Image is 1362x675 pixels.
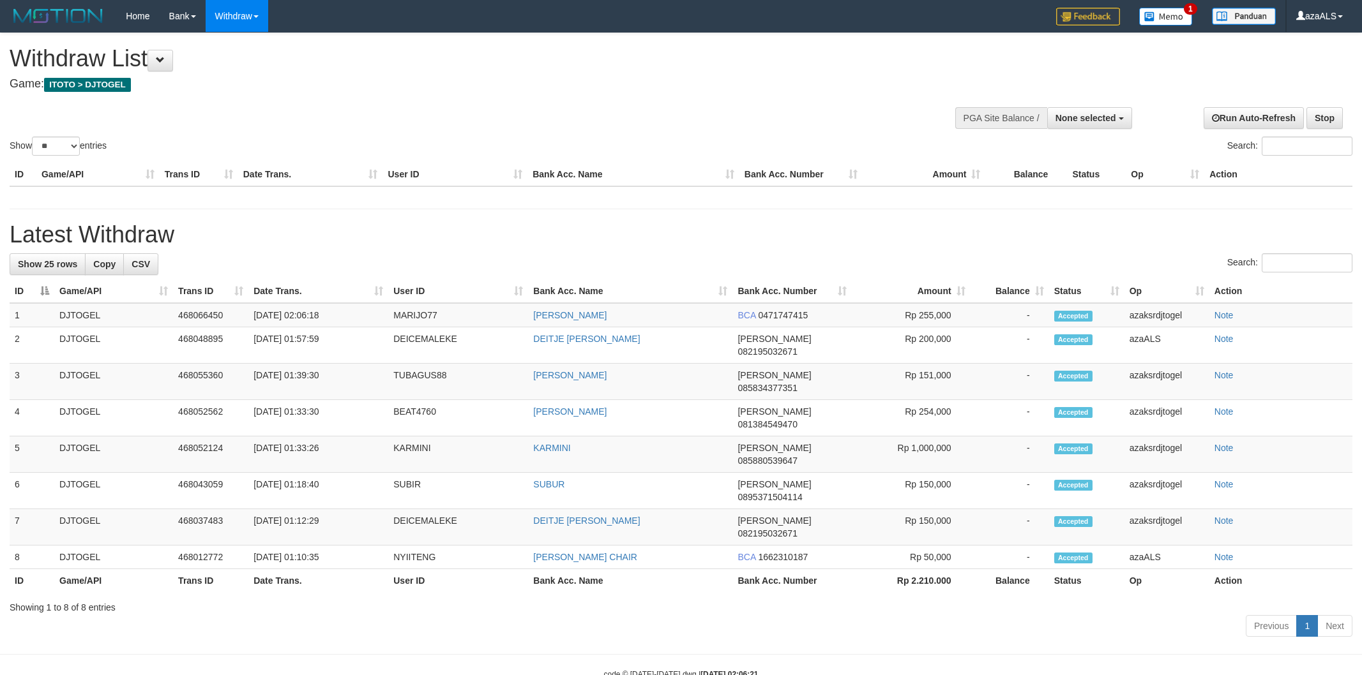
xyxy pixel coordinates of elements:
th: ID: activate to sort column descending [10,279,54,303]
th: Amount: activate to sort column ascending [852,279,971,303]
label: Show entries [10,137,107,156]
td: 468055360 [173,364,248,400]
span: Accepted [1054,516,1093,527]
td: - [971,303,1049,327]
td: DJTOGEL [54,327,173,364]
th: Status [1067,163,1126,186]
td: Rp 254,000 [852,400,971,436]
a: Note [1214,479,1234,489]
a: Note [1214,443,1234,453]
td: 468012772 [173,545,248,569]
span: Copy 0471747415 to clipboard [758,310,808,320]
td: DJTOGEL [54,509,173,545]
span: ITOTO > DJTOGEL [44,78,131,92]
label: Search: [1227,137,1352,156]
td: DJTOGEL [54,545,173,569]
td: [DATE] 01:33:30 [248,400,388,436]
a: Note [1214,516,1234,526]
th: Op [1124,569,1209,593]
td: [DATE] 01:33:26 [248,436,388,473]
td: [DATE] 01:10:35 [248,545,388,569]
td: azaksrdjtogel [1124,364,1209,400]
td: 468066450 [173,303,248,327]
td: 1 [10,303,54,327]
th: Game/API: activate to sort column ascending [54,279,173,303]
span: Copy 081384549470 to clipboard [738,419,797,429]
a: Next [1317,615,1352,637]
td: azaksrdjtogel [1124,436,1209,473]
td: Rp 1,000,000 [852,436,971,473]
img: Feedback.jpg [1056,8,1120,26]
a: CSV [123,253,158,275]
a: [PERSON_NAME] [533,406,607,417]
a: [PERSON_NAME] [533,310,607,320]
span: Accepted [1054,480,1093,491]
span: Copy 0895371504114 to clipboard [738,492,802,502]
td: [DATE] 01:18:40 [248,473,388,509]
th: User ID [382,163,527,186]
span: BCA [738,552,755,562]
span: Accepted [1054,443,1093,454]
select: Showentries [32,137,80,156]
td: 7 [10,509,54,545]
h1: Withdraw List [10,46,895,71]
a: Show 25 rows [10,253,86,275]
span: None selected [1056,113,1116,123]
a: Note [1214,552,1234,562]
td: NYIITENG [388,545,528,569]
span: 1 [1184,3,1197,15]
td: DEICEMALEKE [388,327,528,364]
td: - [971,545,1049,569]
td: [DATE] 01:12:29 [248,509,388,545]
th: Amount [863,163,986,186]
td: azaksrdjtogel [1124,303,1209,327]
td: - [971,473,1049,509]
td: TUBAGUS88 [388,364,528,400]
span: [PERSON_NAME] [738,406,811,417]
th: User ID: activate to sort column ascending [388,279,528,303]
input: Search: [1262,137,1352,156]
img: MOTION_logo.png [10,6,107,26]
a: Stop [1306,107,1343,129]
span: [PERSON_NAME] [738,334,811,344]
th: Action [1209,279,1352,303]
th: Balance [971,569,1049,593]
a: DEITJE [PERSON_NAME] [533,334,640,344]
input: Search: [1262,253,1352,272]
span: Accepted [1054,334,1093,345]
th: Bank Acc. Number [732,569,851,593]
th: Balance [985,163,1067,186]
th: Op: activate to sort column ascending [1124,279,1209,303]
td: MARIJO77 [388,303,528,327]
td: 8 [10,545,54,569]
a: Note [1214,334,1234,344]
th: Bank Acc. Number: activate to sort column ascending [732,279,851,303]
td: Rp 151,000 [852,364,971,400]
td: - [971,327,1049,364]
td: [DATE] 01:39:30 [248,364,388,400]
th: ID [10,163,36,186]
th: Op [1126,163,1204,186]
th: Date Trans.: activate to sort column ascending [248,279,388,303]
td: DJTOGEL [54,400,173,436]
label: Search: [1227,253,1352,272]
td: - [971,400,1049,436]
td: KARMINI [388,436,528,473]
a: Note [1214,406,1234,417]
td: azaALS [1124,545,1209,569]
span: Copy [93,259,116,269]
img: Button%20Memo.svg [1139,8,1193,26]
td: Rp 150,000 [852,473,971,509]
td: 468048895 [173,327,248,364]
td: 468052562 [173,400,248,436]
td: 468043059 [173,473,248,509]
th: Game/API [36,163,160,186]
th: Date Trans. [248,569,388,593]
th: Game/API [54,569,173,593]
td: SUBIR [388,473,528,509]
td: 6 [10,473,54,509]
td: azaALS [1124,327,1209,364]
a: Note [1214,370,1234,380]
a: Run Auto-Refresh [1204,107,1304,129]
th: Rp 2.210.000 [852,569,971,593]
